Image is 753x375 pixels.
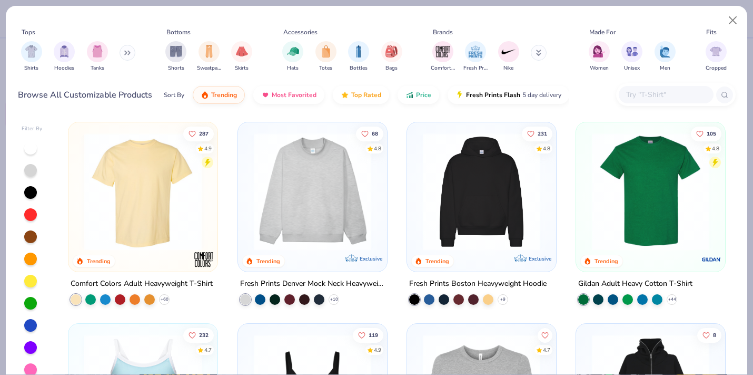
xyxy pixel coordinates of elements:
[625,89,706,101] input: Try "T-Shirt"
[448,86,569,104] button: Fresh Prints Flash5 day delivery
[368,333,378,338] span: 119
[522,126,552,141] button: Like
[590,64,609,72] span: Women
[538,131,547,136] span: 231
[18,89,152,101] div: Browse All Customizable Products
[624,64,640,72] span: Unisex
[433,27,453,37] div: Brands
[385,45,397,57] img: Bags Image
[543,347,550,354] div: 4.7
[360,255,382,262] span: Exclusive
[348,41,369,72] div: filter for Bottles
[201,91,209,99] img: trending.gif
[92,45,103,57] img: Tanks Image
[706,64,727,72] span: Cropped
[621,41,642,72] div: filter for Unisex
[626,45,638,57] img: Unisex Image
[22,27,35,37] div: Tops
[416,91,431,99] span: Price
[587,133,715,251] img: db319196-8705-402d-8b46-62aaa07ed94f
[655,41,676,72] div: filter for Men
[249,133,376,251] img: f5d85501-0dbb-4ee4-b115-c08fa3845d83
[353,45,364,57] img: Bottles Image
[463,64,488,72] span: Fresh Prints
[707,131,716,136] span: 105
[659,45,671,57] img: Men Image
[706,41,727,72] button: filter button
[320,45,332,57] img: Totes Image
[498,41,519,72] div: filter for Nike
[713,333,716,338] span: 8
[468,44,483,60] img: Fresh Prints Image
[183,328,214,343] button: Like
[54,64,74,72] span: Hoodies
[87,41,108,72] div: filter for Tanks
[501,44,517,60] img: Nike Image
[373,145,381,152] div: 4.8
[287,64,299,72] span: Hats
[578,277,692,291] div: Gildan Adult Heavy Cotton T-Shirt
[435,44,451,60] img: Comfort Colors Image
[660,64,670,72] span: Men
[697,328,721,343] button: Like
[371,131,378,136] span: 68
[253,86,324,104] button: Most Favorited
[352,328,383,343] button: Like
[24,64,38,72] span: Shirts
[282,41,303,72] div: filter for Hats
[385,64,398,72] span: Bags
[287,45,299,57] img: Hats Image
[668,296,676,303] span: + 44
[165,41,186,72] div: filter for Shorts
[701,249,722,270] img: Gildan logo
[71,277,213,291] div: Comfort Colors Adult Heavyweight T-Shirt
[235,64,249,72] span: Skirts
[593,45,605,57] img: Women Image
[589,41,610,72] button: filter button
[193,86,245,104] button: Trending
[463,41,488,72] button: filter button
[204,347,212,354] div: 4.7
[166,27,191,37] div: Bottoms
[398,86,439,104] button: Price
[197,41,221,72] div: filter for Sweatpants
[538,328,552,343] button: Like
[500,296,506,303] span: + 9
[330,296,338,303] span: + 10
[431,41,455,72] div: filter for Comfort Colors
[319,64,332,72] span: Totes
[168,64,184,72] span: Shorts
[236,45,248,57] img: Skirts Image
[455,91,464,99] img: flash.gif
[691,126,721,141] button: Like
[87,41,108,72] button: filter button
[21,41,42,72] div: filter for Shirts
[522,89,561,101] span: 5 day delivery
[91,64,104,72] span: Tanks
[199,333,209,338] span: 232
[498,41,519,72] button: filter button
[282,41,303,72] button: filter button
[706,41,727,72] div: filter for Cropped
[21,41,42,72] button: filter button
[315,41,336,72] div: filter for Totes
[197,64,221,72] span: Sweatpants
[170,45,182,57] img: Shorts Image
[164,90,184,100] div: Sort By
[183,126,214,141] button: Like
[503,64,513,72] span: Nike
[211,91,237,99] span: Trending
[165,41,186,72] button: filter button
[418,133,546,251] img: 91acfc32-fd48-4d6b-bdad-a4c1a30ac3fc
[54,41,75,72] div: filter for Hoodies
[79,133,207,251] img: 029b8af0-80e6-406f-9fdc-fdf898547912
[706,27,717,37] div: Fits
[529,255,551,262] span: Exclusive
[199,131,209,136] span: 287
[466,91,520,99] span: Fresh Prints Flash
[203,45,215,57] img: Sweatpants Image
[341,91,349,99] img: TopRated.gif
[381,41,402,72] button: filter button
[355,126,383,141] button: Like
[348,41,369,72] button: filter button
